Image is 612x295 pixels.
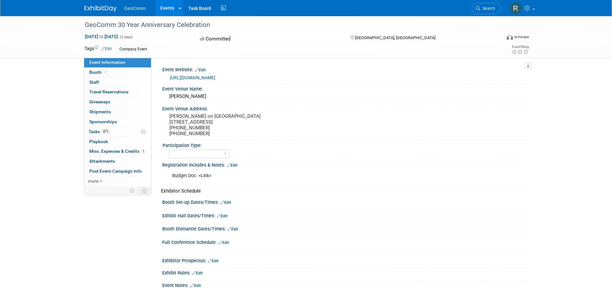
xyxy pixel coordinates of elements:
a: Edit [227,163,237,168]
div: Event Venue Name: [162,84,528,92]
i: Booth reservation complete [104,70,108,74]
a: Edit [190,283,201,288]
a: Giveaways [84,97,151,107]
span: Event Information [89,60,125,65]
span: Booth [89,70,109,75]
span: 1 [141,149,146,154]
div: Exhibitor Schedule [161,188,523,195]
span: Sponsorships [89,119,117,124]
a: Attachments [84,157,151,166]
span: Staff [89,80,99,85]
div: [PERSON_NAME] [167,91,523,101]
span: Playbook [89,139,108,144]
a: Shipments [84,107,151,117]
span: GeoComm [124,6,146,11]
div: Company Event [118,46,149,53]
img: Format-Inperson.png [507,34,513,39]
a: Travel Reservations [84,87,151,97]
span: Travel Reservations [89,89,129,94]
td: Tags [84,45,112,53]
div: Event Website: [162,65,528,73]
div: Budget Doc: <Link> [168,169,457,182]
div: GeoComm 30 Year Anniversary Celebration [83,19,492,31]
a: Staff [84,78,151,87]
span: [GEOGRAPHIC_DATA], [GEOGRAPHIC_DATA] [355,35,435,40]
td: Personalize Event Tab Strip [127,187,138,195]
div: Registration Includes & Notes: [162,160,528,169]
span: Misc. Expenses & Credits [89,149,146,154]
div: In-Person [514,35,529,39]
div: Full Conference Schedule: [162,238,528,246]
span: 87% [102,129,110,134]
pre: [PERSON_NAME] on [GEOGRAPHIC_DATA] [STREET_ADDRESS] [PHONE_NUMBER] [PHONE_NUMBER] [169,113,307,136]
div: Committed [198,33,340,45]
a: Edit [192,271,203,275]
a: Edit [208,259,218,263]
a: [URL][DOMAIN_NAME] [170,75,215,80]
a: Edit [220,200,231,205]
span: Tasks [89,129,110,134]
a: Edit [101,47,112,51]
td: Toggle Event Tabs [138,187,151,195]
div: Event Format [463,33,529,43]
img: Rob Ruprecht [510,2,522,14]
span: more [88,178,98,184]
a: Search [472,3,501,14]
a: Misc. Expenses & Credits1 [84,147,151,156]
span: Search [480,6,495,11]
a: Edit [218,240,229,245]
a: Post Event-Campaign Info [84,167,151,176]
span: Giveaways [89,99,110,104]
div: Event Venue Address: [162,104,528,112]
div: Exhibit Rules: [162,268,528,276]
span: [DATE] [DATE] [84,34,118,39]
span: Attachments [89,159,115,164]
div: Event Notes: [162,281,528,289]
span: (3 days) [119,35,133,39]
span: Shipments [89,109,111,114]
a: Edit [217,214,227,218]
div: Participation Type: [163,141,525,149]
a: Edit [195,68,206,72]
a: Playbook [84,137,151,147]
img: ExhibitDay [84,5,117,12]
a: Event Information [84,58,151,67]
div: Exhibitor Prospectus: [162,256,528,264]
span: Post Event-Campaign Info [89,169,142,174]
a: Sponsorships [84,117,151,127]
div: Booth Set-up Dates/Times: [162,197,528,206]
a: Edit [227,227,238,231]
a: more [84,177,151,186]
a: Tasks87% [84,127,151,137]
span: to [98,34,104,39]
div: Event Rating [511,45,529,48]
div: Exhibit Hall Dates/Times: [162,211,528,219]
a: Booth [84,68,151,77]
div: Booth Dismantle Dates/Times: [162,224,528,232]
